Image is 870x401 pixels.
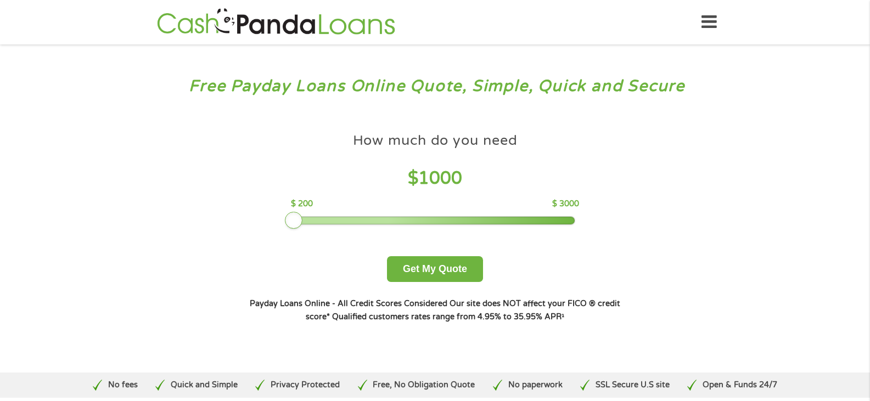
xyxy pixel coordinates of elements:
[171,379,238,391] p: Quick and Simple
[250,299,447,308] strong: Payday Loans Online - All Credit Scores Considered
[291,167,579,190] h4: $
[291,198,313,210] p: $ 200
[353,132,518,150] h4: How much do you need
[32,76,839,97] h3: Free Payday Loans Online Quote, Simple, Quick and Secure
[332,312,564,321] strong: Qualified customers rates range from 4.95% to 35.95% APR¹
[373,379,475,391] p: Free, No Obligation Quote
[306,299,620,321] strong: Our site does NOT affect your FICO ® credit score*
[552,198,579,210] p: $ 3000
[108,379,138,391] p: No fees
[596,379,670,391] p: SSL Secure U.S site
[271,379,340,391] p: Privacy Protected
[703,379,777,391] p: Open & Funds 24/7
[154,7,398,38] img: GetLoanNow Logo
[418,168,462,189] span: 1000
[508,379,563,391] p: No paperwork
[387,256,483,282] button: Get My Quote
